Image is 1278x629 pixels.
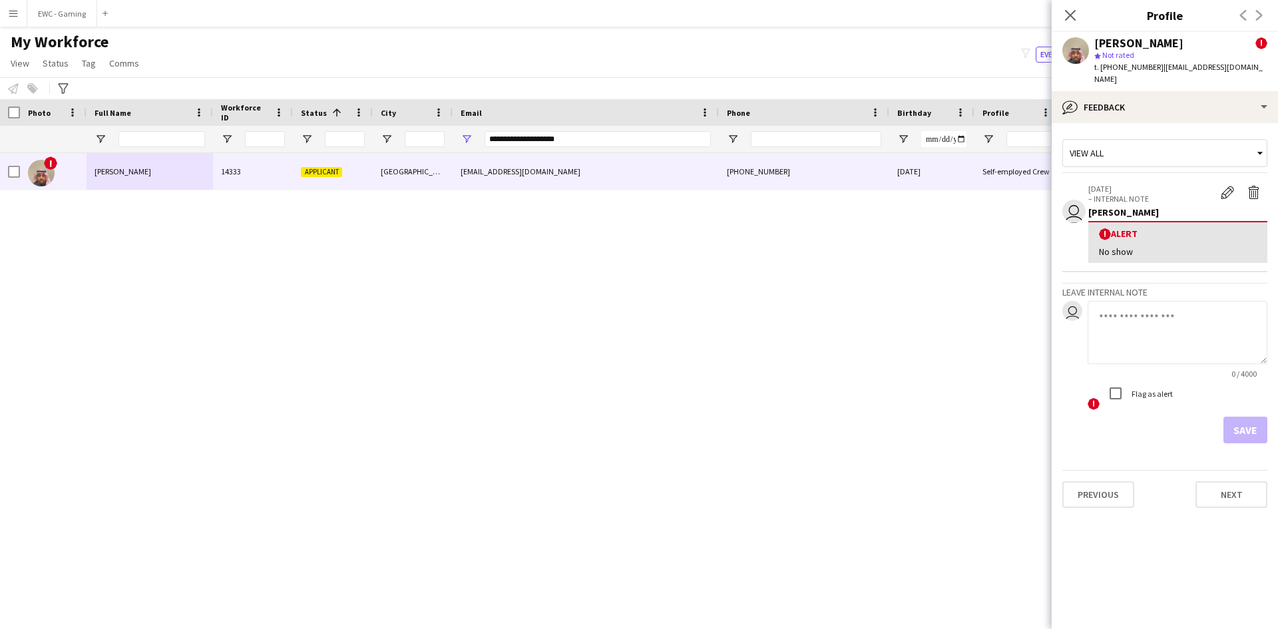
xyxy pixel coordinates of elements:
[897,108,931,118] span: Birthday
[109,57,139,69] span: Comms
[974,153,1060,190] div: Self-employed Crew
[1102,50,1134,60] span: Not rated
[982,108,1009,118] span: Profile
[381,133,393,145] button: Open Filter Menu
[245,131,285,147] input: Workforce ID Filter Input
[1006,131,1052,147] input: Profile Filter Input
[1070,147,1104,159] span: View all
[1088,398,1100,410] span: !
[1094,62,1164,72] span: t. [PHONE_NUMBER]
[118,131,205,147] input: Full Name Filter Input
[82,57,96,69] span: Tag
[982,133,994,145] button: Open Filter Menu
[27,1,97,27] button: EWC - Gaming
[11,57,29,69] span: View
[1088,206,1267,218] div: [PERSON_NAME]
[921,131,966,147] input: Birthday Filter Input
[28,160,55,186] img: Omar Alhamed
[889,153,974,190] div: [DATE]
[727,108,750,118] span: Phone
[461,133,473,145] button: Open Filter Menu
[897,133,909,145] button: Open Filter Menu
[1099,228,1257,240] div: Alert
[104,55,144,72] a: Comms
[1129,389,1173,399] label: Flag as alert
[221,103,269,122] span: Workforce ID
[77,55,101,72] a: Tag
[1062,481,1134,508] button: Previous
[43,57,69,69] span: Status
[1052,91,1278,123] div: Feedback
[44,156,57,170] span: !
[1099,228,1111,240] span: !
[213,153,293,190] div: 14333
[1062,286,1267,298] h3: Leave internal note
[1255,37,1267,49] span: !
[751,131,881,147] input: Phone Filter Input
[1094,62,1263,84] span: | [EMAIL_ADDRESS][DOMAIN_NAME]
[5,55,35,72] a: View
[301,133,313,145] button: Open Filter Menu
[11,32,108,52] span: My Workforce
[727,133,739,145] button: Open Filter Menu
[1195,481,1267,508] button: Next
[719,153,889,190] div: [PHONE_NUMBER]
[1221,369,1267,379] span: 0 / 4000
[37,55,74,72] a: Status
[95,108,131,118] span: Full Name
[325,131,365,147] input: Status Filter Input
[1036,47,1102,63] button: Everyone8,088
[1088,184,1214,194] p: [DATE]
[55,81,71,97] app-action-btn: Advanced filters
[301,108,327,118] span: Status
[221,133,233,145] button: Open Filter Menu
[95,166,151,176] span: [PERSON_NAME]
[453,153,719,190] div: [EMAIL_ADDRESS][DOMAIN_NAME]
[381,108,396,118] span: City
[1088,194,1214,204] p: – INTERNAL NOTE
[95,133,106,145] button: Open Filter Menu
[373,153,453,190] div: [GEOGRAPHIC_DATA]
[1094,37,1183,49] div: [PERSON_NAME]
[1099,246,1257,258] div: No show
[461,108,482,118] span: Email
[1052,7,1278,24] h3: Profile
[405,131,445,147] input: City Filter Input
[28,108,51,118] span: Photo
[485,131,711,147] input: Email Filter Input
[301,167,342,177] span: Applicant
